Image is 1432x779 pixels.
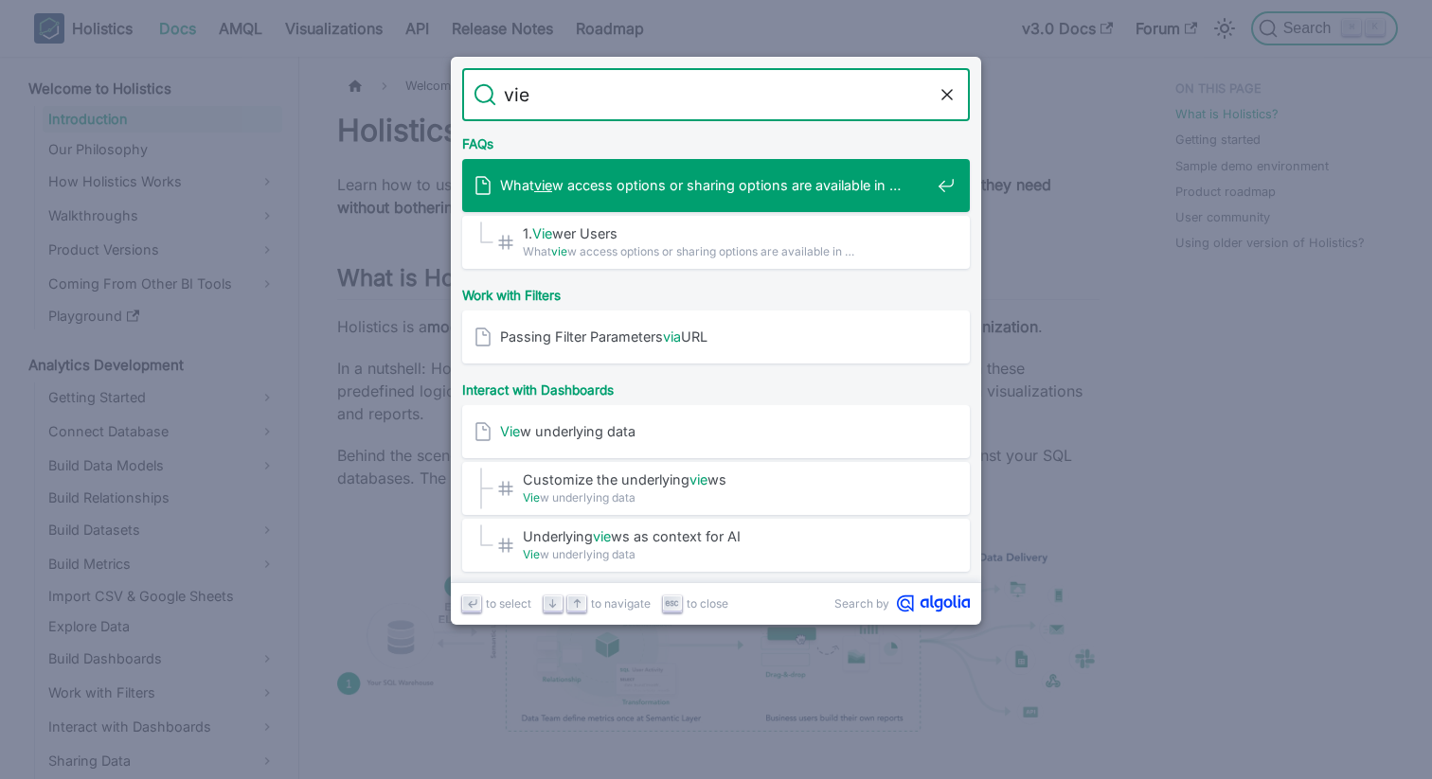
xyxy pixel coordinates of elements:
div: FAQs [458,121,974,159]
span: Underlying ws as context for AI​ [523,527,930,545]
a: Whatview access options or sharing options are available in … [462,159,970,212]
div: Build Datasets [458,575,974,613]
span: What w access options or sharing options are available in … [500,176,930,194]
svg: Algolia [897,594,970,612]
span: 1. wer Users​ [523,224,930,242]
span: w underlying data [523,545,930,563]
svg: Arrow down [546,596,560,611]
mark: Vie [523,490,540,505]
a: 1.Viewer Users​Whatview access options or sharing options are available in … [462,216,970,269]
input: Search docs [496,68,936,121]
mark: vie [551,244,567,258]
div: Work with Filters [458,273,974,310]
svg: Arrow up [570,596,584,611]
mark: vie [593,528,611,544]
a: Underlyingviews as context for AI​View underlying data [462,519,970,572]
button: Clear the query [936,83,958,106]
span: w underlying data [523,488,930,506]
span: to close [687,594,728,612]
mark: Vie [523,547,540,561]
svg: Enter key [465,596,479,611]
mark: vie [534,177,552,193]
span: w underlying data [500,422,930,440]
svg: Escape key [665,596,679,611]
span: Customize the underlying ws​ [523,470,930,488]
span: What w access options or sharing options are available in … [523,242,930,260]
mark: via [663,328,681,345]
span: to select [486,594,531,612]
mark: Vie [532,225,552,241]
span: Passing Filter Parameters URL [500,328,930,345]
span: to navigate [591,594,651,612]
mark: vie [689,471,707,487]
div: Interact with Dashboards [458,367,974,405]
span: Search by [834,594,889,612]
a: Customize the underlyingviews​View underlying data [462,462,970,515]
mark: Vie [500,423,520,439]
a: View underlying data [462,405,970,458]
a: Search byAlgolia [834,594,970,612]
a: Passing Filter ParametersviaURL [462,310,970,363]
